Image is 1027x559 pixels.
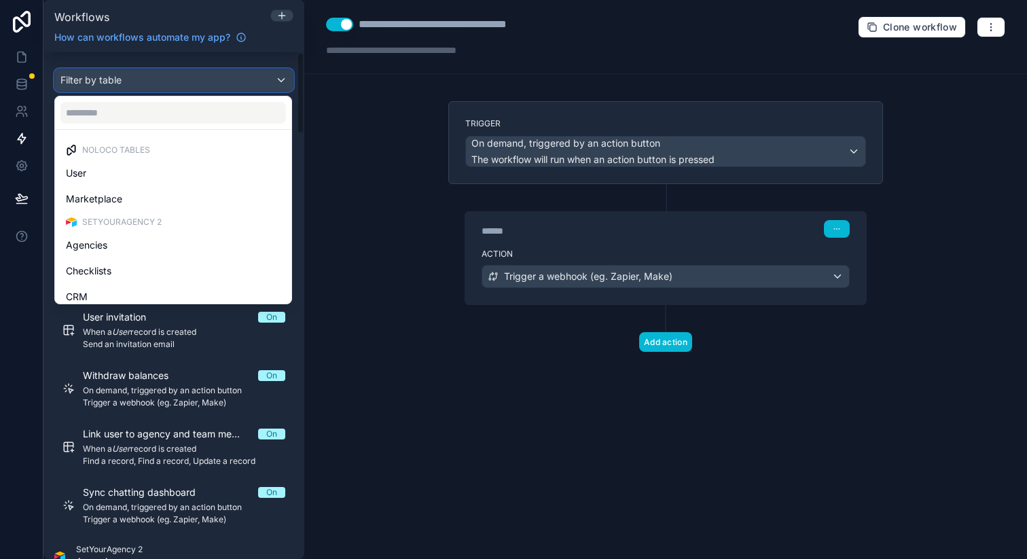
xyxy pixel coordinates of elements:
[471,137,660,150] span: On demand, triggered by an action button
[465,136,866,167] button: On demand, triggered by an action buttonThe workflow will run when an action button is pressed
[66,165,86,181] span: User
[43,52,304,559] div: scrollable content
[471,154,715,165] span: The workflow will run when an action button is pressed
[82,217,162,228] span: SetYourAgency 2
[504,270,672,283] span: Trigger a webhook (eg. Zapier, Make)
[66,289,88,305] span: CRM
[66,263,111,279] span: Checklists
[66,191,122,207] span: Marketplace
[82,145,150,156] span: Noloco tables
[66,217,77,228] img: Airtable Logo
[66,237,107,253] span: Agencies
[482,265,850,288] button: Trigger a webhook (eg. Zapier, Make)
